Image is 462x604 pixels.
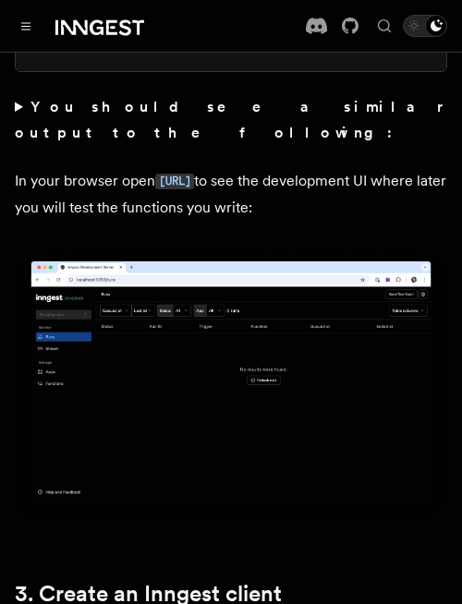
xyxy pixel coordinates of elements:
p: In your browser open to see the development UI where later you will test the functions you write: [15,168,447,221]
strong: You should see a similar output to the following: [15,98,444,141]
button: Toggle dark mode [403,15,447,37]
button: Toggle navigation [15,15,37,37]
a: [URL] [155,172,194,189]
img: Inngest Dev Server's 'Runs' tab with no data [15,250,447,522]
summary: You should see a similar output to the following: [15,94,447,146]
button: Find something... [373,15,395,37]
code: [URL] [155,174,194,189]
